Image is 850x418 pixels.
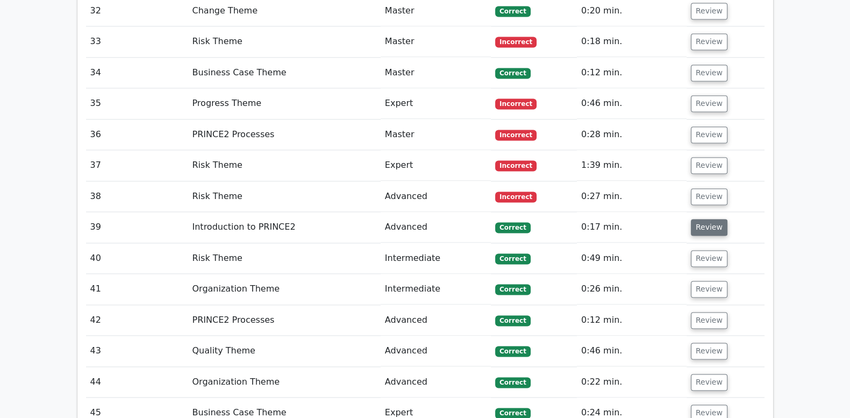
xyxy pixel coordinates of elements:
[691,188,727,205] button: Review
[691,33,727,50] button: Review
[577,119,687,150] td: 0:28 min.
[577,212,687,243] td: 0:17 min.
[495,315,530,326] span: Correct
[188,119,380,150] td: PRINCE2 Processes
[577,26,687,57] td: 0:18 min.
[577,305,687,336] td: 0:12 min.
[577,243,687,274] td: 0:49 min.
[188,336,380,366] td: Quality Theme
[381,212,491,243] td: Advanced
[577,88,687,119] td: 0:46 min.
[691,250,727,267] button: Review
[86,150,188,181] td: 37
[381,243,491,274] td: Intermediate
[577,150,687,181] td: 1:39 min.
[691,126,727,143] button: Review
[495,130,537,140] span: Incorrect
[691,312,727,329] button: Review
[381,58,491,88] td: Master
[86,212,188,243] td: 39
[691,65,727,81] button: Review
[691,157,727,174] button: Review
[691,219,727,236] button: Review
[495,284,530,295] span: Correct
[86,119,188,150] td: 36
[188,58,380,88] td: Business Case Theme
[86,58,188,88] td: 34
[86,243,188,274] td: 40
[577,336,687,366] td: 0:46 min.
[188,26,380,57] td: Risk Theme
[577,181,687,212] td: 0:27 min.
[86,305,188,336] td: 42
[577,274,687,304] td: 0:26 min.
[691,3,727,19] button: Review
[691,374,727,391] button: Review
[495,98,537,109] span: Incorrect
[86,367,188,398] td: 44
[495,192,537,202] span: Incorrect
[188,243,380,274] td: Risk Theme
[381,119,491,150] td: Master
[495,68,530,79] span: Correct
[188,367,380,398] td: Organization Theme
[188,150,380,181] td: Risk Theme
[86,181,188,212] td: 38
[86,336,188,366] td: 43
[691,343,727,359] button: Review
[188,181,380,212] td: Risk Theme
[577,367,687,398] td: 0:22 min.
[381,181,491,212] td: Advanced
[691,281,727,297] button: Review
[495,222,530,233] span: Correct
[495,346,530,357] span: Correct
[86,26,188,57] td: 33
[381,150,491,181] td: Expert
[577,58,687,88] td: 0:12 min.
[381,26,491,57] td: Master
[495,6,530,17] span: Correct
[86,88,188,119] td: 35
[188,274,380,304] td: Organization Theme
[495,160,537,171] span: Incorrect
[691,95,727,112] button: Review
[381,274,491,304] td: Intermediate
[188,88,380,119] td: Progress Theme
[188,305,380,336] td: PRINCE2 Processes
[381,88,491,119] td: Expert
[381,305,491,336] td: Advanced
[495,253,530,264] span: Correct
[381,367,491,398] td: Advanced
[188,212,380,243] td: Introduction to PRINCE2
[86,274,188,304] td: 41
[495,377,530,388] span: Correct
[381,336,491,366] td: Advanced
[495,37,537,47] span: Incorrect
